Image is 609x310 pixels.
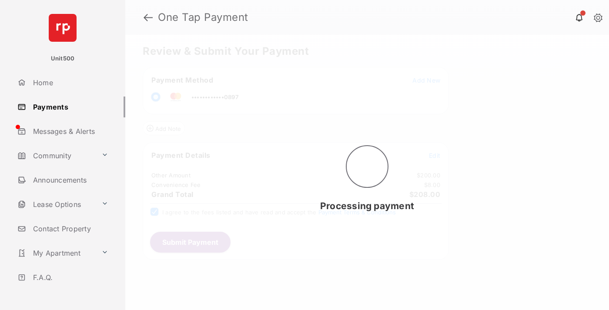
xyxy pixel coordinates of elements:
[14,170,125,190] a: Announcements
[14,121,125,142] a: Messages & Alerts
[51,54,75,63] p: Unit500
[14,243,98,263] a: My Apartment
[14,218,125,239] a: Contact Property
[14,145,98,166] a: Community
[320,200,414,211] span: Processing payment
[158,12,248,23] strong: One Tap Payment
[14,72,125,93] a: Home
[14,267,125,288] a: F.A.Q.
[14,97,125,117] a: Payments
[14,194,98,215] a: Lease Options
[49,14,77,42] img: svg+xml;base64,PHN2ZyB4bWxucz0iaHR0cDovL3d3dy53My5vcmcvMjAwMC9zdmciIHdpZHRoPSI2NCIgaGVpZ2h0PSI2NC...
